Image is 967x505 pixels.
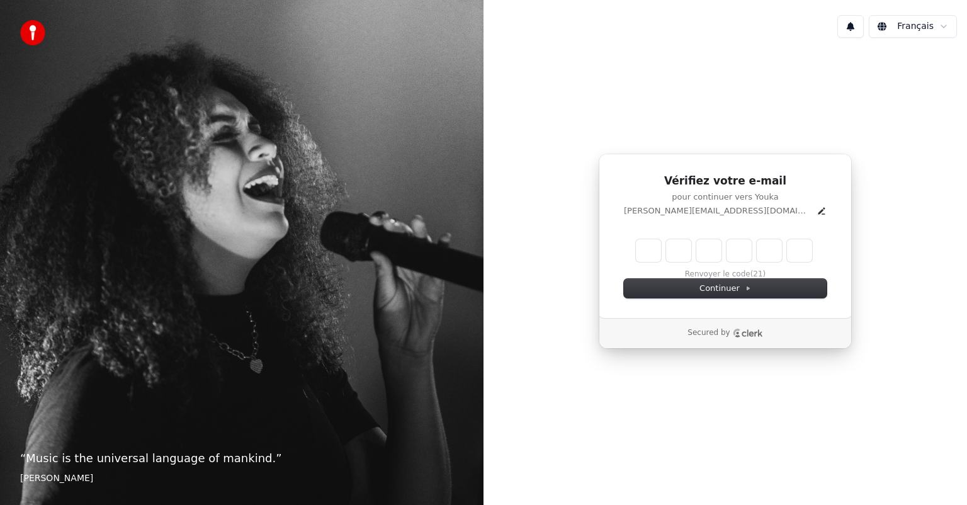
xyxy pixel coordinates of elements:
button: Edit [817,206,827,216]
p: Secured by [687,328,730,338]
input: Digit 3 [696,239,721,262]
button: Continuer [624,279,827,298]
input: Digit 6 [787,239,812,262]
p: pour continuer vers Youka [624,191,827,203]
a: Clerk logo [733,329,763,338]
input: Digit 4 [727,239,752,262]
p: [PERSON_NAME][EMAIL_ADDRESS][DOMAIN_NAME] [624,205,811,217]
input: Digit 2 [666,239,691,262]
span: Continuer [699,283,751,294]
p: “ Music is the universal language of mankind. ” [20,450,463,467]
h1: Vérifiez votre e-mail [624,174,827,189]
footer: [PERSON_NAME] [20,472,463,485]
input: Enter verification code. Digit 1 [636,239,661,262]
img: youka [20,20,45,45]
input: Digit 5 [757,239,782,262]
div: Verification code input [633,237,815,264]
